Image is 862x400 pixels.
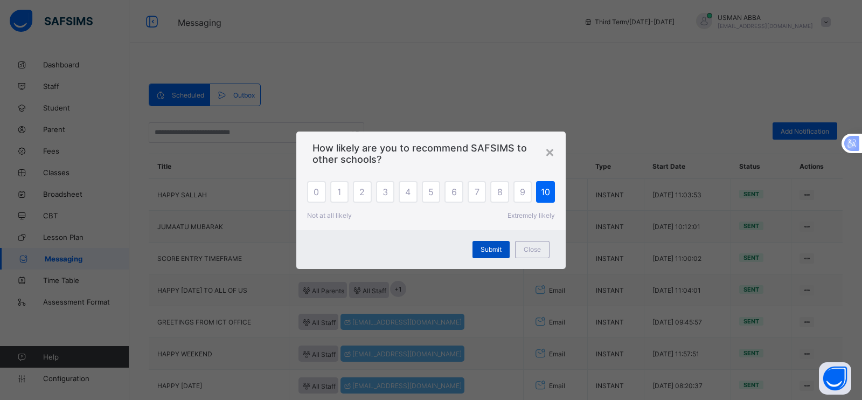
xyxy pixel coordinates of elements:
[481,245,502,253] span: Submit
[405,187,411,197] span: 4
[312,142,550,165] span: How likely are you to recommend SAFSIMS to other schools?
[819,362,851,395] button: Open asap
[520,187,525,197] span: 9
[497,187,503,197] span: 8
[307,181,326,203] div: 0
[383,187,388,197] span: 3
[451,187,457,197] span: 6
[541,187,550,197] span: 10
[545,142,555,161] div: ×
[475,187,479,197] span: 7
[337,187,341,197] span: 1
[307,211,352,219] span: Not at all likely
[428,187,434,197] span: 5
[359,187,365,197] span: 2
[508,211,555,219] span: Extremely likely
[524,245,541,253] span: Close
